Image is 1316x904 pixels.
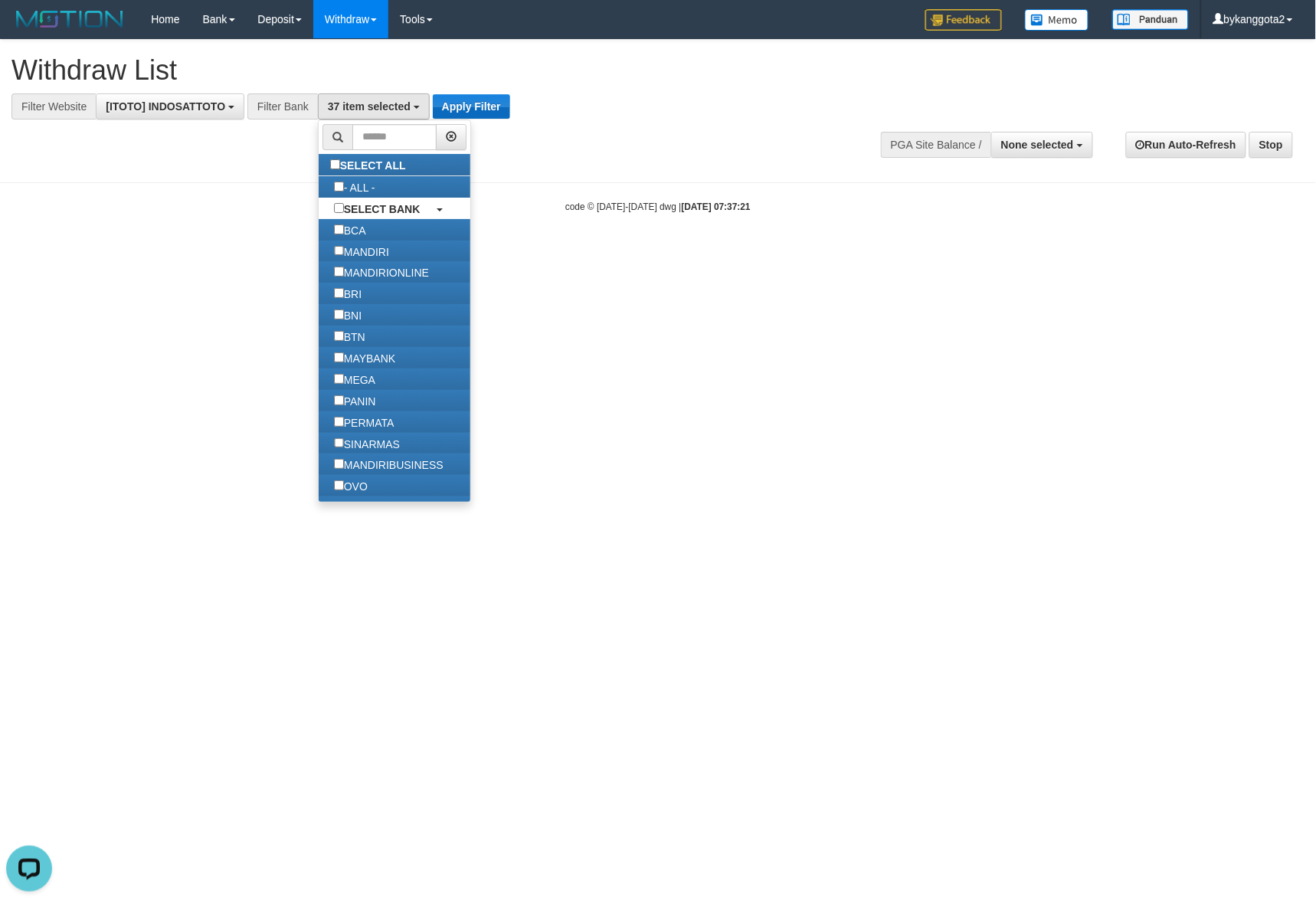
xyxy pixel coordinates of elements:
label: MANDIRI [319,241,404,262]
label: PANIN [319,390,391,411]
button: 37 item selected [318,93,430,120]
input: MANDIRIONLINE [334,267,344,277]
button: [ITOTO] INDOSATTOTO [96,93,244,120]
b: SELECT BANK [344,203,421,215]
label: PERMATA [319,411,410,433]
label: BNI [319,304,377,326]
input: PANIN [334,395,344,405]
small: code © [DATE]-[DATE] dwg | [565,201,751,212]
input: MANDIRIBUSINESS [334,459,344,469]
label: BTN [319,326,381,347]
input: MAYBANK [334,352,344,362]
img: Feedback.jpg [925,9,1002,31]
div: Filter Bank [247,93,318,120]
label: GOPAY [319,496,396,518]
img: Button%20Memo.svg [1025,9,1089,31]
div: Filter Website [11,93,96,120]
label: SINARMAS [319,433,415,454]
button: Apply Filter [433,94,510,119]
input: OVO [334,480,344,490]
a: SELECT BANK [319,198,471,219]
span: [ITOTO] INDOSATTOTO [106,100,225,113]
label: MANDIRIBUSINESS [319,454,459,475]
button: Open LiveChat chat widget [6,6,52,52]
input: SINARMAS [334,438,344,448]
label: SELECT ALL [319,154,421,175]
div: PGA Site Balance / [881,132,991,158]
label: MANDIRIONLINE [319,261,444,283]
label: BCA [319,219,381,241]
span: 37 item selected [328,100,411,113]
input: BNI [334,310,344,319]
input: MANDIRI [334,246,344,256]
img: panduan.png [1112,9,1189,30]
label: MEGA [319,368,391,390]
label: - ALL - [319,176,391,198]
span: None selected [1001,139,1074,151]
img: MOTION_logo.png [11,8,128,31]
a: Run Auto-Refresh [1126,132,1246,158]
a: Stop [1249,132,1293,158]
input: - ALL - [334,182,344,192]
input: BRI [334,288,344,298]
strong: [DATE] 07:37:21 [682,201,751,212]
input: BTN [334,331,344,341]
input: BCA [334,224,344,234]
input: SELECT BANK [334,203,344,213]
label: MAYBANK [319,347,411,368]
input: SELECT ALL [330,159,340,169]
label: OVO [319,475,383,496]
input: PERMATA [334,417,344,427]
button: None selected [991,132,1093,158]
label: BRI [319,283,377,304]
h1: Withdraw List [11,55,862,86]
input: MEGA [334,374,344,384]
